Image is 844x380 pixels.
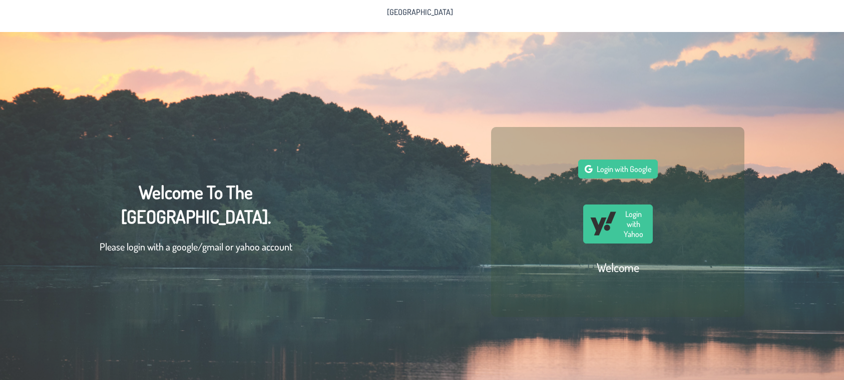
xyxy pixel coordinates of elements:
[621,209,646,239] span: Login with Yahoo
[583,204,653,243] button: Login with Yahoo
[578,159,658,178] button: Login with Google
[597,164,651,174] span: Login with Google
[100,180,292,264] div: Welcome To The [GEOGRAPHIC_DATA].
[100,239,292,254] p: Please login with a google/gmail or yahoo account
[387,8,453,16] span: [GEOGRAPHIC_DATA]
[597,259,639,275] h2: Welcome
[381,4,459,20] li: Pine Lake Park
[381,4,459,20] a: [GEOGRAPHIC_DATA]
